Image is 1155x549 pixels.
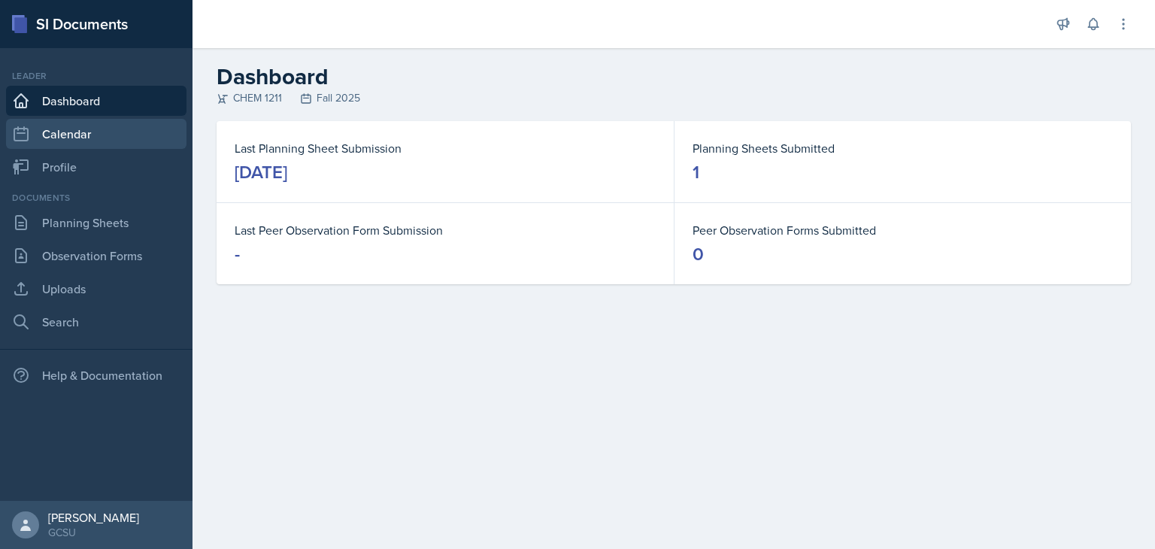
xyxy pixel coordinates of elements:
div: [DATE] [235,160,287,184]
dt: Last Peer Observation Form Submission [235,221,656,239]
a: Dashboard [6,86,186,116]
dt: Planning Sheets Submitted [693,139,1113,157]
div: Help & Documentation [6,360,186,390]
a: Uploads [6,274,186,304]
a: Planning Sheets [6,208,186,238]
h2: Dashboard [217,63,1131,90]
div: Leader [6,69,186,83]
dt: Peer Observation Forms Submitted [693,221,1113,239]
div: Documents [6,191,186,205]
a: Calendar [6,119,186,149]
dt: Last Planning Sheet Submission [235,139,656,157]
a: Observation Forms [6,241,186,271]
div: CHEM 1211 Fall 2025 [217,90,1131,106]
div: 1 [693,160,699,184]
a: Search [6,307,186,337]
div: - [235,242,240,266]
a: Profile [6,152,186,182]
div: GCSU [48,525,139,540]
div: 0 [693,242,704,266]
div: [PERSON_NAME] [48,510,139,525]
